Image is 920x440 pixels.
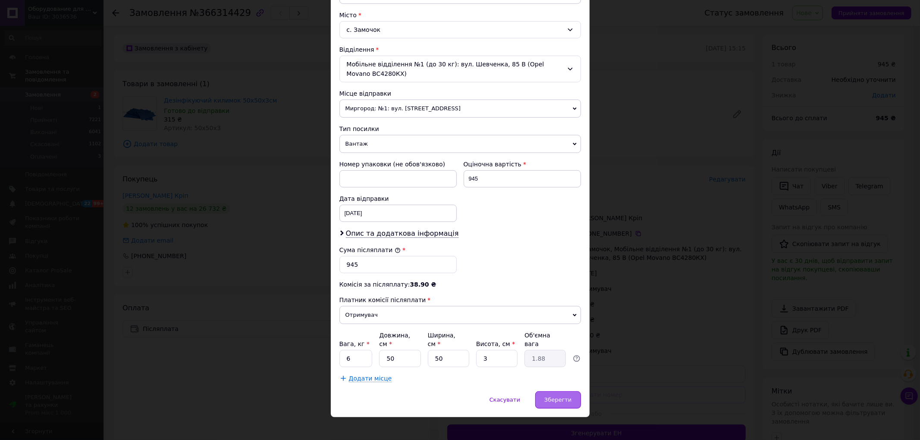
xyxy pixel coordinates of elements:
[544,396,571,403] span: Зберегти
[476,340,515,347] label: Висота, см
[428,332,455,347] label: Ширина, см
[339,21,581,38] div: с. Замочок
[379,332,410,347] label: Довжина, см
[339,247,401,253] label: Сума післяплати
[339,45,581,54] div: Відділення
[339,340,370,347] label: Вага, кг
[339,306,581,324] span: Отримувач
[339,56,581,82] div: Мобільне відділення №1 (до 30 кг): вул. Шевченка, 85 В (Opel Movano ВС4280КХ)
[346,229,459,238] span: Опис та додаткова інформація
[339,280,581,289] div: Комісія за післяплату:
[410,281,436,288] span: 38.90 ₴
[339,100,581,118] span: Миргород: №1: вул. [STREET_ADDRESS]
[339,90,392,97] span: Місце відправки
[464,160,581,169] div: Оціночна вартість
[339,135,581,153] span: Вантаж
[490,396,520,403] span: Скасувати
[339,125,379,132] span: Тип посилки
[349,375,392,382] span: Додати місце
[339,11,581,19] div: Місто
[339,160,457,169] div: Номер упаковки (не обов'язково)
[339,194,457,203] div: Дата відправки
[339,296,426,303] span: Платник комісії післяплати
[524,331,566,348] div: Об'ємна вага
